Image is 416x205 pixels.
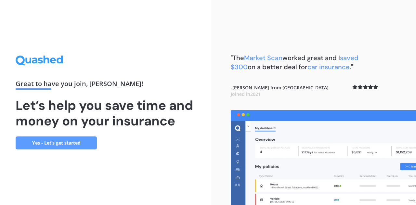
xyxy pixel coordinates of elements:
h1: Let’s help you save time and money on your insurance [16,97,196,129]
img: dashboard.webp [231,110,416,205]
a: Yes - Let’s get started [16,136,97,149]
b: "The worked great and I on a better deal for ." [231,54,358,71]
span: Joined in 2021 [231,91,261,97]
span: car insurance [307,63,350,71]
div: Great to have you join , [PERSON_NAME] ! [16,81,196,90]
span: Market Scan [244,54,282,62]
b: - [PERSON_NAME] from [GEOGRAPHIC_DATA] [231,84,329,97]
